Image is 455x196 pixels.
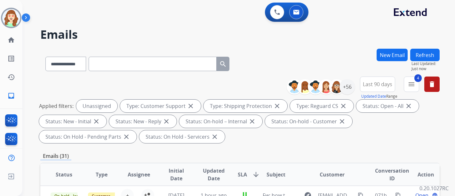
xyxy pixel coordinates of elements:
[128,171,150,178] span: Assignee
[163,118,170,125] mat-icon: close
[339,102,347,110] mat-icon: close
[7,36,15,44] mat-icon: home
[265,115,352,128] div: Status: On-hold - Customer
[7,92,15,100] mat-icon: inbox
[238,171,247,178] span: SLA
[76,100,117,112] div: Unassigned
[267,171,285,178] span: Subject
[402,163,440,186] th: Action
[92,118,100,125] mat-icon: close
[2,9,20,27] img: avatar
[39,130,137,143] div: Status: On Hold - Pending Parts
[338,118,346,125] mat-icon: close
[290,100,354,112] div: Type: Reguard CS
[7,73,15,81] mat-icon: history
[419,184,449,192] p: 0.20.1027RC
[410,49,440,61] button: Refresh
[163,167,190,182] span: Initial Date
[375,167,409,182] span: Conversation ID
[356,100,419,112] div: Status: Open - All
[211,133,219,141] mat-icon: close
[428,80,436,88] mat-icon: delete
[414,74,422,82] span: 4
[40,28,440,41] h2: Emails
[360,77,395,92] button: Last 90 days
[179,115,262,128] div: Status: On-hold – Internal
[411,61,440,66] span: Last Updated:
[320,171,345,178] span: Customer
[408,80,415,88] mat-icon: menu
[405,102,412,110] mat-icon: close
[204,100,287,112] div: Type: Shipping Protection
[120,100,201,112] div: Type: Customer Support
[411,66,440,71] span: Just now
[377,49,408,61] button: New Email
[39,115,107,128] div: Status: New - Initial
[363,83,392,86] span: Last 90 days
[139,130,225,143] div: Status: On Hold - Servicers
[7,55,15,62] mat-icon: list_alt
[404,77,419,92] button: 4
[56,171,72,178] span: Status
[361,94,397,99] span: Range
[252,171,260,178] mat-icon: arrow_downward
[273,102,281,110] mat-icon: close
[96,171,108,178] span: Type
[187,102,195,110] mat-icon: close
[109,115,177,128] div: Status: New - Reply
[123,133,130,141] mat-icon: close
[219,60,227,68] mat-icon: search
[339,79,355,94] div: +56
[39,102,74,110] p: Applied filters:
[40,152,71,160] p: Emails (31)
[200,167,227,182] span: Updated Date
[248,118,256,125] mat-icon: close
[361,94,386,99] button: Updated Date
